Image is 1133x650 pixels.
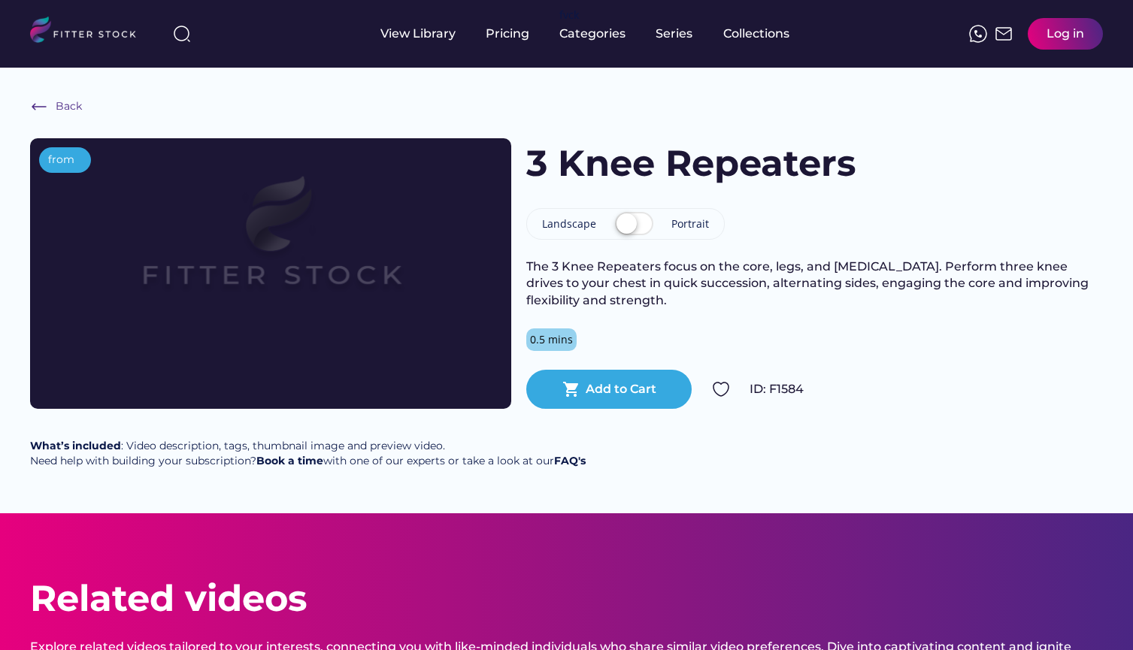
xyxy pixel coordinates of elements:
div: from [48,153,74,168]
img: LOGO.svg [30,17,149,47]
button: shopping_cart [562,380,580,398]
img: meteor-icons_whatsapp%20%281%29.svg [969,25,987,43]
div: 0.5 mins [530,332,573,347]
div: Pricing [486,26,529,42]
div: Landscape [542,216,596,231]
div: View Library [380,26,456,42]
div: Portrait [671,216,709,231]
div: Log in [1047,26,1084,42]
div: fvck [559,8,579,23]
img: Frame%2051.svg [995,25,1013,43]
div: ID: F1584 [750,381,1103,398]
img: search-normal%203.svg [173,25,191,43]
div: The 3 Knee Repeaters focus on the core, legs, and [MEDICAL_DATA]. Perform three knee drives to yo... [526,258,1103,309]
a: FAQ's [554,454,586,467]
div: Related videos [30,573,307,624]
a: Book a time [256,454,323,467]
img: Frame%20%286%29.svg [30,98,48,116]
h1: 3 Knee Repeaters [526,138,856,189]
div: : Video description, tags, thumbnail image and preview video. Need help with building your subscr... [30,439,586,468]
div: Categories [559,26,626,42]
div: Back [56,99,82,114]
div: Add to Cart [586,381,656,398]
img: Group%201000002324.svg [712,380,730,398]
div: Series [656,26,693,42]
img: Frame%2079%20%281%29.svg [78,138,463,355]
strong: What’s included [30,439,121,452]
div: Collections [723,26,789,42]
